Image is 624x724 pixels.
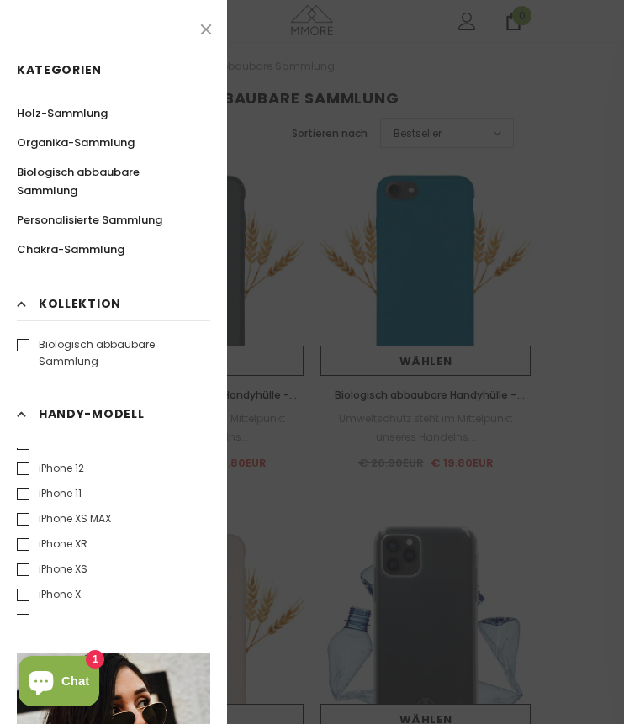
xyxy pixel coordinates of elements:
[17,235,124,264] a: Chakra-Sammlung
[17,510,111,527] label: iPhone XS MAX
[17,485,82,502] label: iPhone 11
[17,212,162,228] span: Personalisierte Sammlung
[39,404,144,423] span: Handy-Modell
[17,128,135,157] a: Organika-Sammlung
[17,164,140,198] span: Biologisch abbaubare Sammlung
[17,157,192,205] a: Biologisch abbaubare Sammlung
[17,61,102,78] span: Kategorien
[17,561,87,578] label: iPhone XS
[17,336,210,370] label: Biologisch abbaubare Sammlung
[13,656,104,711] inbox-online-store-chat: Shopify online store chat
[17,205,162,235] a: Personalisierte Sammlung
[17,586,81,603] label: iPhone X
[17,135,135,151] span: Organika-Sammlung
[17,536,87,552] label: iPhone XR
[39,294,121,313] span: Kollektion
[17,460,84,477] label: iPhone 12
[17,611,93,628] label: iPhone SE3
[17,105,108,121] span: Holz-Sammlung
[17,241,124,257] span: Chakra-Sammlung
[17,98,108,128] a: Holz-Sammlung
